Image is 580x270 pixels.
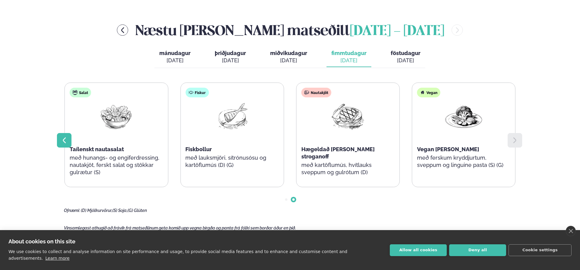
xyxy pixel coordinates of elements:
div: [DATE] [331,57,366,64]
img: salad.svg [73,90,78,95]
span: Fiskbollur [185,146,212,152]
span: fimmtudagur [331,50,366,56]
button: menu-btn-left [117,24,128,36]
p: með lauksmjöri, sítrónusósu og kartöflumús (D) (G) [185,154,279,169]
span: (S) Soja, [112,208,128,213]
span: [DATE] - [DATE] [350,25,444,38]
img: Fish.png [213,102,251,130]
span: mánudagur [159,50,191,56]
button: fimmtudagur [DATE] [326,47,371,67]
h2: Næstu [PERSON_NAME] matseðill [135,20,444,40]
button: Allow all cookies [390,244,447,256]
button: menu-btn-right [452,24,463,36]
img: Vegan.svg [420,90,425,95]
img: beef.svg [304,90,309,95]
div: [DATE] [215,57,246,64]
button: Cookie settings [509,244,572,256]
div: Nautakjöt [301,88,331,97]
span: Go to slide 1 [285,198,287,201]
div: Vegan [417,88,440,97]
span: Vegan [PERSON_NAME] [417,146,479,152]
span: Hægeldað [PERSON_NAME] stroganoff [301,146,375,160]
div: Fiskur [185,88,209,97]
div: [DATE] [391,57,420,64]
span: (G) Glúten [128,208,147,213]
a: Learn more [45,256,70,261]
div: Salat [70,88,91,97]
button: Deny all [449,244,506,256]
button: föstudagur [DATE] [386,47,425,67]
span: Ofnæmi: [64,208,80,213]
span: þriðjudagur [215,50,246,56]
a: close [566,226,576,236]
div: [DATE] [159,57,191,64]
button: mánudagur [DATE] [154,47,195,67]
span: Taílenskt nautasalat [70,146,124,152]
p: We use cookies to collect and analyse information on site performance and usage, to provide socia... [8,249,347,261]
strong: About cookies on this site [8,238,75,245]
img: Beef-Meat.png [329,102,367,130]
span: miðvikudagur [270,50,307,56]
img: fish.svg [188,90,193,95]
p: með ferskum kryddjurtum, sveppum og linguine pasta (S) (G) [417,154,510,169]
img: Salad.png [97,102,136,130]
span: Vinsamlegast athugið að frávik frá matseðlinum geta komið upp vegna birgða og panta frá fólki sem... [64,226,296,230]
p: með hunangs- og engiferdressing, nautakjöt, ferskt salat og stökkar gulrætur (S) [70,154,163,176]
img: Vegan.png [444,102,483,130]
span: Go to slide 2 [292,198,295,201]
div: [DATE] [270,57,307,64]
p: með kartöflumús, hvítlauks sveppum og gulrótum (D) [301,161,395,176]
button: miðvikudagur [DATE] [265,47,312,67]
span: föstudagur [391,50,420,56]
button: þriðjudagur [DATE] [210,47,251,67]
span: (D) Mjólkurvörur, [81,208,112,213]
